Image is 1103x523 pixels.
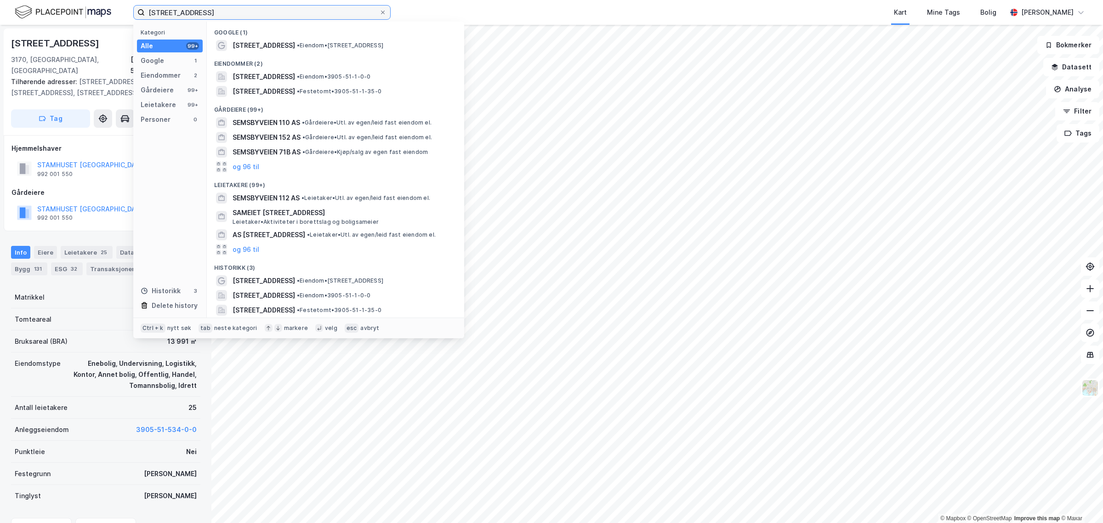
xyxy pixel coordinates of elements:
div: 25 [99,248,109,257]
div: [GEOGRAPHIC_DATA], 51/1 [131,54,200,76]
div: Delete history [152,300,198,311]
div: Leietakere [61,246,113,259]
span: Leietaker • Utl. av egen/leid fast eiendom el. [301,194,430,202]
button: Analyse [1046,80,1099,98]
div: 3170, [GEOGRAPHIC_DATA], [GEOGRAPHIC_DATA] [11,54,131,76]
div: Leietakere [141,99,176,110]
span: [STREET_ADDRESS] [233,290,295,301]
span: • [297,73,300,80]
span: Eiendom • [STREET_ADDRESS] [297,277,383,284]
div: Leietakere (99+) [207,174,464,191]
span: Festetomt • 3905-51-1-35-0 [297,88,381,95]
span: SEMSBYVEIEN 110 AS [233,117,300,128]
div: 992 001 550 [37,214,73,222]
span: • [297,88,300,95]
div: [PERSON_NAME] [144,468,197,479]
div: Antall leietakere [15,402,68,413]
div: nytt søk [167,324,192,332]
button: og 96 til [233,161,259,172]
input: Søk på adresse, matrikkel, gårdeiere, leietakere eller personer [145,6,379,19]
div: Bruksareal (BRA) [15,336,68,347]
div: ESG [51,262,83,275]
div: neste kategori [214,324,257,332]
div: 99+ [186,86,199,94]
div: Punktleie [15,446,45,457]
span: • [307,231,310,238]
button: Tags [1057,124,1099,142]
button: Datasett [1043,58,1099,76]
span: SAMEIET [STREET_ADDRESS] [233,207,453,218]
div: Info [11,246,30,259]
span: [STREET_ADDRESS] [233,305,295,316]
div: Nei [186,446,197,457]
span: • [297,42,300,49]
div: Hjemmelshaver [11,143,200,154]
div: 25 [188,402,197,413]
div: 0 [192,116,199,123]
span: Gårdeiere • Kjøp/salg av egen fast eiendom [302,148,428,156]
img: logo.f888ab2527a4732fd821a326f86c7f29.svg [15,4,111,20]
div: Gårdeiere [11,187,200,198]
div: Kontrollprogram for chat [1057,479,1103,523]
div: Eiendommer [141,70,181,81]
span: AS [STREET_ADDRESS] [233,229,305,240]
span: [STREET_ADDRESS] [233,40,295,51]
div: Eiere [34,246,57,259]
span: • [297,307,300,313]
div: 99+ [186,101,199,108]
div: Anleggseiendom [15,424,69,435]
span: SEMSBYVEIEN 112 AS [233,193,300,204]
div: Eiendommer (2) [207,53,464,69]
div: Ctrl + k [141,324,165,333]
img: Z [1081,379,1099,397]
span: Gårdeiere • Utl. av egen/leid fast eiendom el. [302,119,432,126]
span: Eiendom • 3905-51-1-0-0 [297,73,370,80]
span: Leietaker • Utl. av egen/leid fast eiendom el. [307,231,436,239]
span: [STREET_ADDRESS] [233,86,295,97]
div: Alle [141,40,153,51]
span: • [302,148,305,155]
div: 32 [69,264,79,273]
div: Enebolig, Undervisning, Logistikk, Kontor, Annet bolig, Offentlig, Handel, Tomannsbolig, Idrett [72,358,197,391]
button: og 96 til [233,244,259,255]
div: Festegrunn [15,468,51,479]
span: [STREET_ADDRESS] [233,71,295,82]
div: 99+ [186,42,199,50]
div: markere [284,324,308,332]
div: Datasett [116,246,162,259]
div: esc [345,324,359,333]
div: Google [141,55,164,66]
div: [STREET_ADDRESS], [STREET_ADDRESS], [STREET_ADDRESS] [11,76,193,98]
div: 2 [192,72,199,79]
div: Historikk [141,285,181,296]
div: [PERSON_NAME] [144,490,197,501]
a: Mapbox [940,515,966,522]
div: 3 [192,287,199,295]
span: Leietaker • Aktiviteter i borettslag og boligsameier [233,218,379,226]
div: Transaksjoner [86,262,153,275]
button: Filter [1055,102,1099,120]
div: 131 [32,264,44,273]
div: 992 001 550 [37,171,73,178]
div: [STREET_ADDRESS] [11,36,101,51]
div: Tinglyst [15,490,41,501]
span: Festetomt • 3905-51-1-35-0 [297,307,381,314]
div: Gårdeiere [141,85,174,96]
div: Personer [141,114,171,125]
div: Kategori [141,29,203,36]
div: Mine Tags [927,7,960,18]
div: [PERSON_NAME] [1021,7,1074,18]
span: Eiendom • [STREET_ADDRESS] [297,42,383,49]
span: • [297,277,300,284]
a: OpenStreetMap [967,515,1012,522]
iframe: Chat Widget [1057,479,1103,523]
div: velg [325,324,337,332]
a: Improve this map [1014,515,1060,522]
div: Historikk (3) [207,257,464,273]
div: Gårdeiere (99+) [207,99,464,115]
span: Gårdeiere • Utl. av egen/leid fast eiendom el. [302,134,432,141]
span: • [302,119,305,126]
span: • [297,292,300,299]
span: • [301,194,304,201]
div: Google (1) [207,22,464,38]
